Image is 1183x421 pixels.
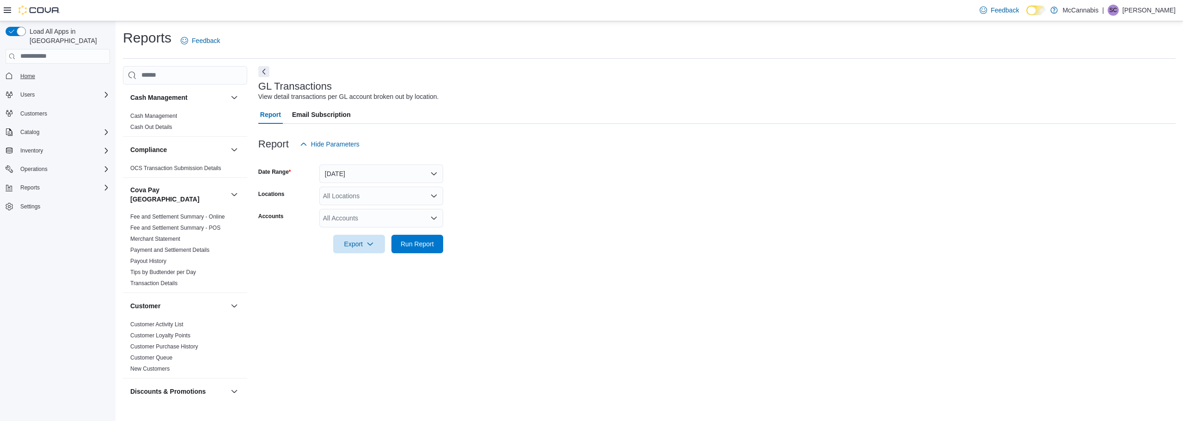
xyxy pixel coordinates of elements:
span: Transaction Details [130,280,177,287]
p: | [1102,5,1104,16]
button: Hide Parameters [296,135,363,153]
span: Home [17,70,110,82]
span: Load All Apps in [GEOGRAPHIC_DATA] [26,27,110,45]
p: [PERSON_NAME] [1122,5,1176,16]
button: Reports [2,181,114,194]
span: Merchant Statement [130,235,180,243]
h3: Report [258,139,289,150]
span: Inventory [17,145,110,156]
div: Cash Management [123,110,247,136]
a: Feedback [177,31,224,50]
span: Settings [17,201,110,212]
span: Payout History [130,257,166,265]
span: Email Subscription [292,105,351,124]
div: Cova Pay [GEOGRAPHIC_DATA] [123,211,247,293]
a: Transaction Details [130,280,177,287]
span: Run Report [401,239,434,249]
label: Accounts [258,213,284,220]
button: Discounts & Promotions [130,387,227,396]
a: Customers [17,108,51,119]
span: Hide Parameters [311,140,360,149]
button: [DATE] [319,165,443,183]
h1: Reports [123,29,171,47]
span: Fee and Settlement Summary - POS [130,224,220,232]
input: Dark Mode [1026,6,1046,15]
button: Compliance [130,145,227,154]
label: Locations [258,190,285,198]
img: Cova [18,6,60,15]
span: Customers [17,108,110,119]
a: Customer Purchase History [130,343,198,350]
a: Cash Out Details [130,124,172,130]
button: Operations [17,164,51,175]
span: Reports [20,184,40,191]
button: Operations [2,163,114,176]
a: Settings [17,201,44,212]
button: Inventory [2,144,114,157]
button: Customer [229,300,240,311]
span: Users [17,89,110,100]
span: Settings [20,203,40,210]
button: Catalog [2,126,114,139]
a: Merchant Statement [130,236,180,242]
div: Steven Comeau [1108,5,1119,16]
span: Feedback [991,6,1019,15]
span: Fee and Settlement Summary - Online [130,213,225,220]
nav: Complex example [6,66,110,238]
a: Customer Activity List [130,321,183,328]
a: Home [17,71,39,82]
button: Open list of options [430,192,438,200]
h3: GL Transactions [258,81,332,92]
label: Date Range [258,168,291,176]
button: Customer [130,301,227,311]
span: Cash Out Details [130,123,172,131]
span: OCS Transaction Submission Details [130,165,221,172]
span: New Customers [130,365,170,372]
span: Home [20,73,35,80]
a: OCS Transaction Submission Details [130,165,221,171]
div: View detail transactions per GL account broken out by location. [258,92,439,102]
span: Tips by Budtender per Day [130,268,196,276]
h3: Cash Management [130,93,188,102]
button: Users [17,89,38,100]
span: Users [20,91,35,98]
span: Report [260,105,281,124]
a: Customer Queue [130,354,172,361]
h3: Customer [130,301,160,311]
button: Home [2,69,114,83]
button: Cova Pay [GEOGRAPHIC_DATA] [130,185,227,204]
span: Cash Management [130,112,177,120]
span: Inventory [20,147,43,154]
a: New Customers [130,366,170,372]
a: Tips by Budtender per Day [130,269,196,275]
span: Catalog [20,128,39,136]
button: Export [333,235,385,253]
a: Feedback [976,1,1023,19]
a: Fee and Settlement Summary - POS [130,225,220,231]
button: Inventory [17,145,47,156]
button: Cova Pay [GEOGRAPHIC_DATA] [229,189,240,200]
span: Operations [20,165,48,173]
span: Operations [17,164,110,175]
button: Next [258,66,269,77]
button: Cash Management [229,92,240,103]
div: Customer [123,319,247,378]
button: Open list of options [430,214,438,222]
span: SC [1110,5,1117,16]
h3: Discounts & Promotions [130,387,206,396]
span: Dark Mode [1026,15,1027,16]
button: Settings [2,200,114,213]
a: Customer Loyalty Points [130,332,190,339]
span: Catalog [17,127,110,138]
button: Catalog [17,127,43,138]
p: McCannabis [1062,5,1098,16]
span: Payment and Settlement Details [130,246,209,254]
button: Users [2,88,114,101]
div: Compliance [123,163,247,177]
a: Payout History [130,258,166,264]
button: Reports [17,182,43,193]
